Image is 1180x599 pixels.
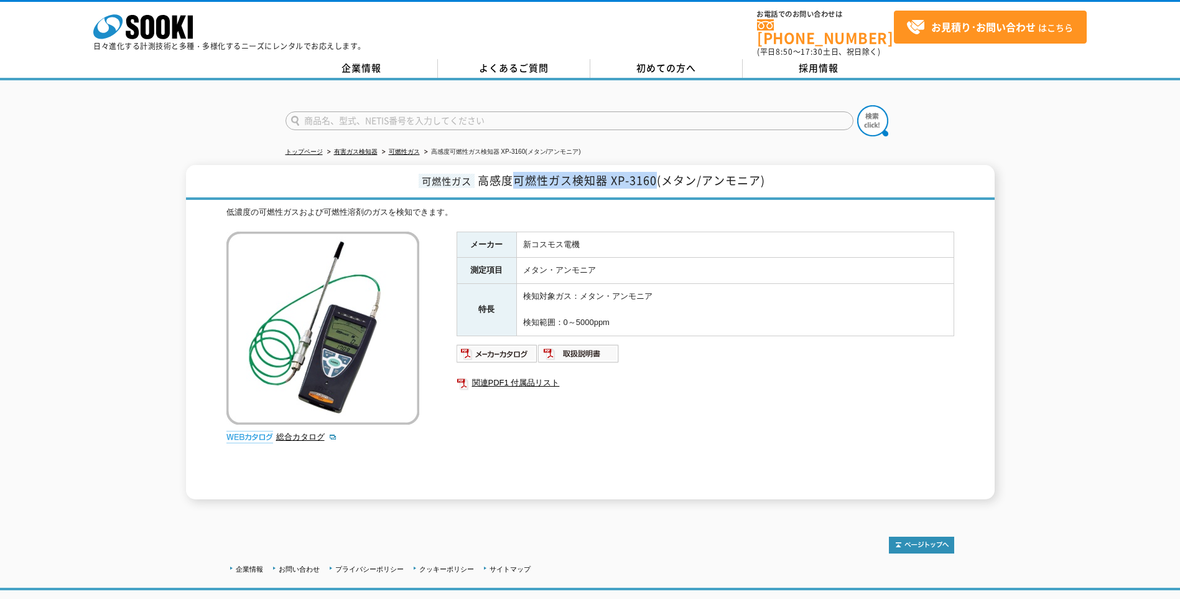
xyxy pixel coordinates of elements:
[894,11,1087,44] a: お見積り･お問い合わせはこちら
[286,111,853,130] input: 商品名、型式、NETIS番号を入力してください
[335,565,404,573] a: プライバシーポリシー
[457,375,954,391] a: 関連PDF1 付属品リスト
[457,352,538,361] a: メーカーカタログ
[457,284,516,336] th: 特長
[757,11,894,18] span: お電話でのお問い合わせは
[438,59,590,78] a: よくあるご質問
[286,148,323,155] a: トップページ
[538,352,620,361] a: 取扱説明書
[776,46,793,57] span: 8:50
[236,565,263,573] a: 企業情報
[516,258,954,284] td: メタン・アンモニア
[490,565,531,573] a: サイトマップ
[276,432,337,441] a: 総合カタログ
[743,59,895,78] a: 採用情報
[931,19,1036,34] strong: お見積り･お問い合わせ
[757,19,894,45] a: [PHONE_NUMBER]
[419,565,474,573] a: クッキーポリシー
[538,344,620,364] img: 取扱説明書
[889,537,954,554] img: トップページへ
[457,344,538,364] img: メーカーカタログ
[457,232,516,258] th: メーカー
[857,105,888,136] img: btn_search.png
[334,148,378,155] a: 有害ガス検知器
[226,206,954,219] div: 低濃度の可燃性ガスおよび可燃性溶剤のガスを検知できます。
[516,232,954,258] td: 新コスモス電機
[279,565,320,573] a: お問い合わせ
[801,46,823,57] span: 17:30
[590,59,743,78] a: 初めての方へ
[478,172,765,189] span: 高感度可燃性ガス検知器 XP-3160(メタン/アンモニア)
[457,258,516,284] th: 測定項目
[757,46,880,57] span: (平日 ～ 土日、祝日除く)
[286,59,438,78] a: 企業情報
[93,42,366,50] p: 日々進化する計測技術と多種・多様化するニーズにレンタルでお応えします。
[389,148,420,155] a: 可燃性ガス
[419,174,475,188] span: 可燃性ガス
[226,431,273,443] img: webカタログ
[636,61,696,75] span: 初めての方へ
[906,18,1073,37] span: はこちら
[226,232,419,425] img: 高感度可燃性ガス検知器 XP-3160(メタン/アンモニア)
[422,146,581,159] li: 高感度可燃性ガス検知器 XP-3160(メタン/アンモニア)
[516,284,954,336] td: 検知対象ガス：メタン・アンモニア 検知範囲：0～5000ppm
